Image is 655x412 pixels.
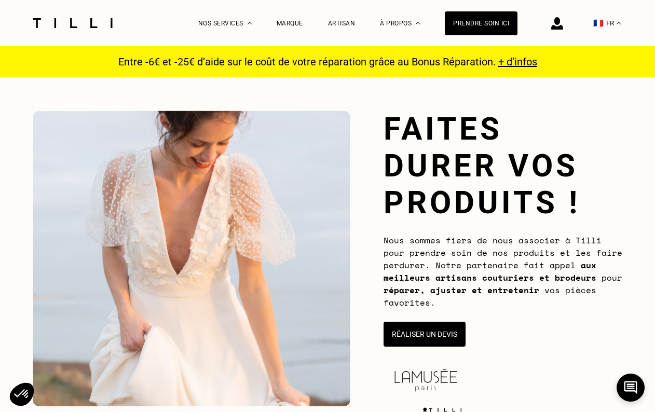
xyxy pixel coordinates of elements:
button: Réaliser un devis [384,322,466,347]
a: + d’infos [498,56,537,68]
img: menu déroulant [617,22,621,24]
a: Artisan [328,20,356,27]
img: Logo du service de couturière Tilli [29,18,116,28]
span: Nous sommes fiers de nous associer à Tilli pour prendre soin de nos produits et les faire perdure... [384,234,622,309]
b: aux meilleurs artisans couturiers et brodeurs [384,259,596,284]
a: Marque [277,20,303,27]
p: Entre -6€ et -25€ d’aide sur le coût de votre réparation grâce au Bonus Réparation. [112,56,543,68]
h1: Faites durer vos produits ! [384,111,622,221]
b: réparer, ajuster et entretenir [384,284,539,296]
a: Prendre soin ici [445,11,517,35]
img: Menu déroulant à propos [416,22,420,24]
img: Menu déroulant [248,22,252,24]
span: 🇫🇷 [593,18,604,28]
img: lAmusee.logo.png [386,360,466,401]
img: icône connexion [551,17,563,30]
